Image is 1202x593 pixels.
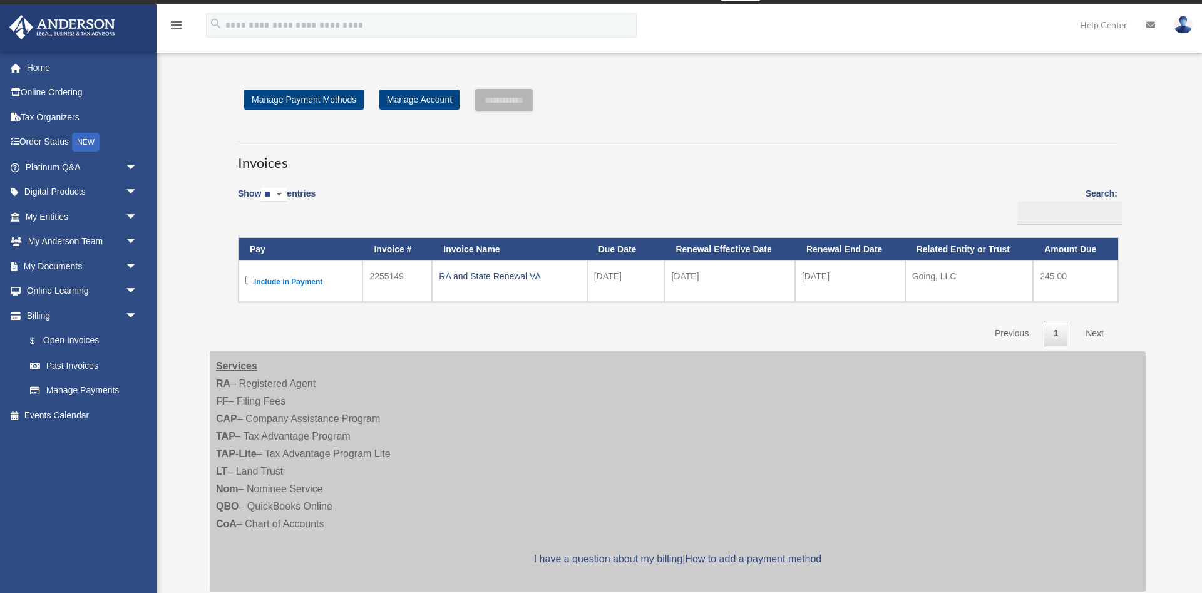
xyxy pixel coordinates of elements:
span: arrow_drop_down [125,180,150,205]
a: Billingarrow_drop_down [9,303,150,328]
a: Next [1076,321,1113,346]
a: My Entitiesarrow_drop_down [9,204,157,229]
strong: Nom [216,483,239,494]
div: RA and State Renewal VA [439,267,580,285]
td: [DATE] [664,260,795,302]
th: Renewal End Date: activate to sort column ascending [795,238,905,261]
a: Tax Organizers [9,105,157,130]
td: 2255149 [362,260,432,302]
a: menu [169,22,184,33]
label: Include in Payment [245,273,356,289]
div: NEW [72,133,100,152]
th: Due Date: activate to sort column ascending [587,238,665,261]
strong: RA [216,378,230,389]
i: search [209,17,223,31]
a: Manage Account [379,90,460,110]
strong: QBO [216,501,239,512]
a: 1 [1044,321,1067,346]
a: Order StatusNEW [9,130,157,155]
img: Anderson Advisors Platinum Portal [6,15,119,39]
a: $Open Invoices [18,328,144,354]
th: Amount Due: activate to sort column ascending [1033,238,1118,261]
label: Show entries [238,186,316,215]
span: arrow_drop_down [125,254,150,279]
span: $ [37,333,43,349]
select: Showentries [261,188,287,202]
img: User Pic [1174,16,1193,34]
a: I have a question about my billing [534,554,682,564]
td: [DATE] [795,260,905,302]
label: Search: [1013,186,1117,225]
a: Platinum Q&Aarrow_drop_down [9,155,157,180]
span: arrow_drop_down [125,229,150,255]
a: Manage Payment Methods [244,90,364,110]
th: Invoice #: activate to sort column ascending [362,238,432,261]
a: Events Calendar [9,403,157,428]
a: Digital Productsarrow_drop_down [9,180,157,205]
strong: CoA [216,518,237,529]
a: Online Learningarrow_drop_down [9,279,157,304]
td: Going, LLC [905,260,1034,302]
span: arrow_drop_down [125,303,150,329]
a: Manage Payments [18,378,150,403]
strong: TAP-Lite [216,448,257,459]
th: Related Entity or Trust: activate to sort column ascending [905,238,1034,261]
strong: LT [216,466,227,477]
i: menu [169,18,184,33]
a: Online Ordering [9,80,157,105]
h3: Invoices [238,142,1117,173]
a: Home [9,55,157,80]
td: [DATE] [587,260,665,302]
input: Search: [1017,201,1122,225]
span: arrow_drop_down [125,155,150,180]
strong: Services [216,361,257,371]
div: – Registered Agent – Filing Fees – Company Assistance Program – Tax Advantage Program – Tax Advan... [210,351,1146,592]
input: Include in Payment [245,276,254,284]
strong: FF [216,396,229,406]
a: My Documentsarrow_drop_down [9,254,157,279]
th: Pay: activate to sort column descending [239,238,362,261]
a: My Anderson Teamarrow_drop_down [9,229,157,254]
a: How to add a payment method [685,554,821,564]
th: Invoice Name: activate to sort column ascending [432,238,587,261]
span: arrow_drop_down [125,279,150,304]
td: 245.00 [1033,260,1118,302]
th: Renewal Effective Date: activate to sort column ascending [664,238,795,261]
span: arrow_drop_down [125,204,150,230]
strong: TAP [216,431,235,441]
strong: CAP [216,413,237,424]
a: Past Invoices [18,353,150,378]
p: | [216,550,1139,568]
a: Previous [985,321,1038,346]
